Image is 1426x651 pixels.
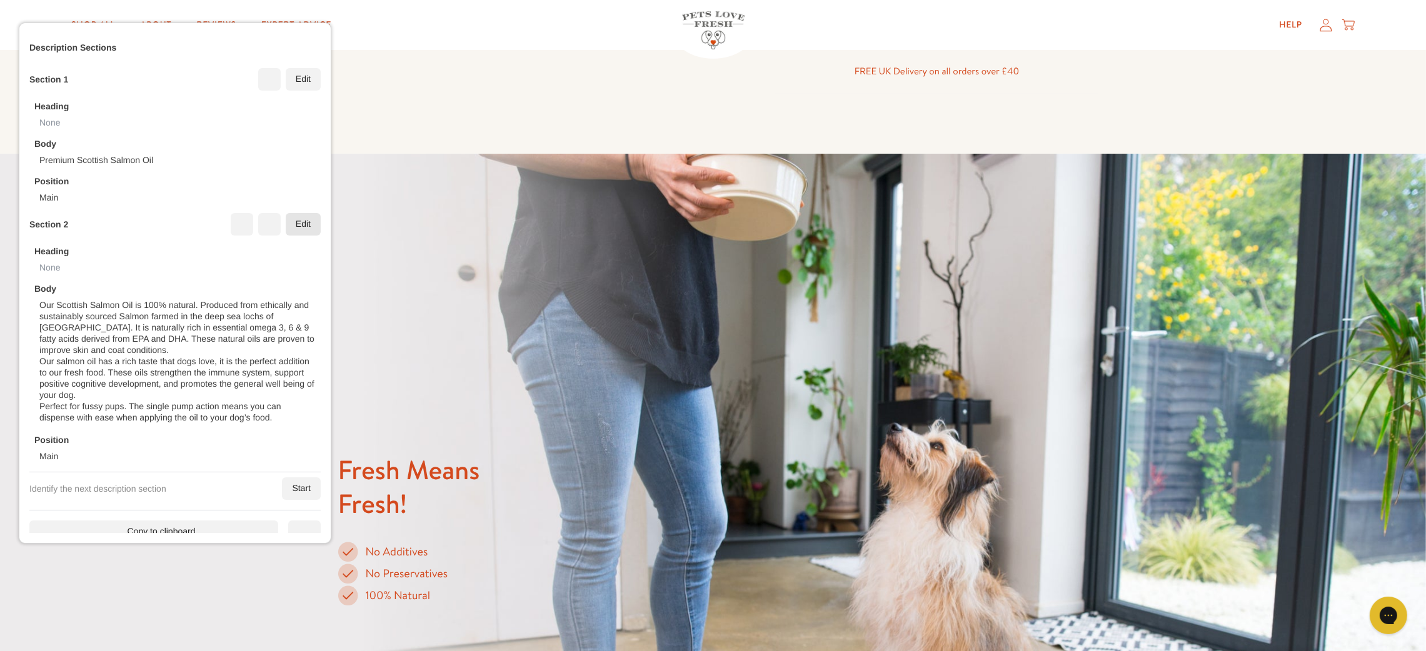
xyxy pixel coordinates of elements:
[1363,592,1413,639] iframe: Gorgias live chat messenger
[286,68,321,91] div: Edit
[39,262,60,273] div: None
[29,520,278,543] div: Copy to clipboard
[682,11,745,49] img: Pets Love Fresh
[251,12,341,37] a: Expert Advice
[29,74,68,85] div: Section 1
[34,176,69,187] div: Position
[338,585,588,607] li: 100% Natural
[34,283,56,294] div: Body
[34,434,69,445] div: Position
[258,68,281,91] div: Delete
[785,63,1088,79] p: FREE UK Delivery on all orders over £40
[186,12,246,37] a: Reviews
[34,246,69,257] div: Heading
[282,477,321,500] div: Start
[231,213,253,236] div: Move up
[39,299,316,424] div: Our Scottish Salmon Oil is 100% natural. Produced from ethically and sustainably sourced Salmon f...
[34,138,56,149] div: Body
[338,541,588,563] li: No Additives
[286,213,321,236] div: Edit
[39,192,58,203] div: Main
[61,12,125,37] a: Shop All
[29,42,116,53] div: Description Sections
[338,563,588,585] li: No Preservatives
[1269,12,1312,37] a: Help
[39,154,153,166] div: Premium Scottish Salmon Oil
[39,450,58,462] div: Main
[39,117,60,128] div: None
[29,483,166,494] div: Identify the next description section
[258,213,281,236] div: Delete
[338,453,588,521] h2: Fresh Means Fresh!
[34,101,69,112] div: Heading
[130,12,181,37] a: About
[29,219,68,230] div: Section 2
